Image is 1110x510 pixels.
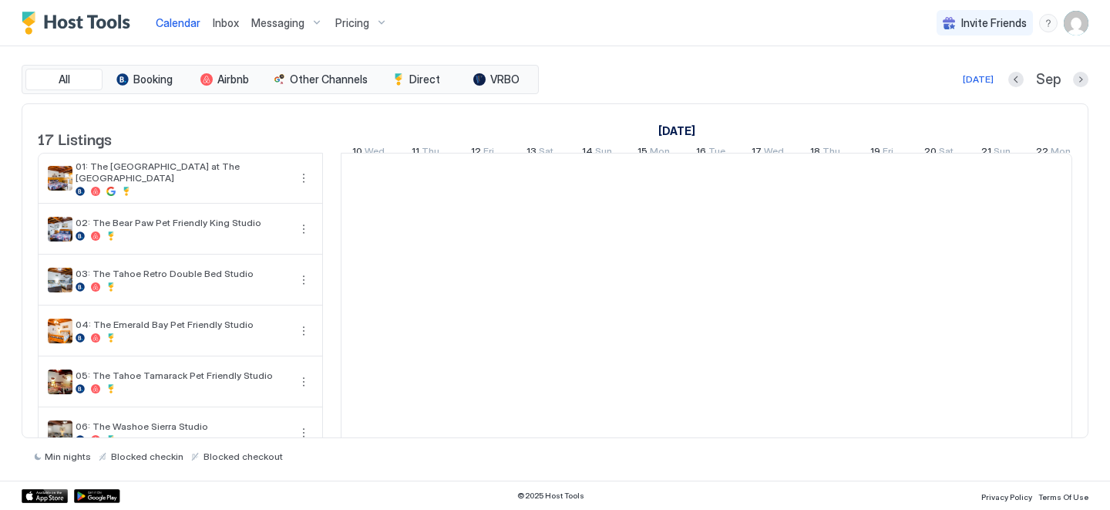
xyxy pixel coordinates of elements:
[1051,145,1071,161] span: Mon
[517,491,584,501] span: © 2025 Host Tools
[294,373,313,391] button: More options
[810,145,820,161] span: 18
[595,145,612,161] span: Sun
[48,420,72,445] div: listing image
[960,70,996,89] button: [DATE]
[294,424,313,442] div: menu
[866,142,897,164] a: September 19, 2025
[539,145,553,161] span: Sat
[764,145,784,161] span: Wed
[526,145,536,161] span: 13
[883,145,893,161] span: Fri
[76,268,288,279] span: 03: The Tahoe Retro Double Bed Studio
[156,16,200,29] span: Calendar
[1073,72,1088,87] button: Next month
[45,451,91,462] span: Min nights
[490,73,520,86] span: VRBO
[294,424,313,442] button: More options
[111,451,183,462] span: Blocked checkin
[939,145,954,161] span: Sat
[25,69,103,90] button: All
[1032,142,1075,164] a: September 22, 2025
[692,142,729,164] a: September 16, 2025
[977,142,1014,164] a: September 21, 2025
[48,268,72,292] div: listing image
[650,145,670,161] span: Mon
[483,145,494,161] span: Fri
[294,169,313,187] div: menu
[335,16,369,30] span: Pricing
[76,420,288,432] span: 06: The Washoe Sierra Studio
[294,322,313,340] button: More options
[458,69,535,90] button: VRBO
[578,142,616,164] a: September 14, 2025
[752,145,762,161] span: 17
[981,492,1032,502] span: Privacy Policy
[48,319,72,343] div: listing image
[806,142,844,164] a: September 18, 2025
[924,145,937,161] span: 20
[203,451,283,462] span: Blocked checkout
[1008,72,1024,87] button: Previous month
[365,145,385,161] span: Wed
[22,489,68,503] a: App Store
[294,169,313,187] button: More options
[22,12,137,35] a: Host Tools Logo
[1039,14,1058,32] div: menu
[471,145,481,161] span: 12
[290,73,368,86] span: Other Channels
[294,271,313,289] div: menu
[294,322,313,340] div: menu
[523,142,557,164] a: September 13, 2025
[870,145,880,161] span: 19
[1064,11,1088,35] div: User profile
[348,142,388,164] a: September 10, 2025
[961,16,1027,30] span: Invite Friends
[634,142,674,164] a: September 15, 2025
[1036,145,1048,161] span: 22
[637,145,647,161] span: 15
[920,142,957,164] a: September 20, 2025
[156,15,200,31] a: Calendar
[294,220,313,238] button: More options
[106,69,183,90] button: Booking
[963,73,994,86] div: [DATE]
[1038,492,1088,502] span: Terms Of Use
[76,160,288,184] span: 01: The [GEOGRAPHIC_DATA] at The [GEOGRAPHIC_DATA]
[409,73,440,86] span: Direct
[76,370,288,381] span: 05: The Tahoe Tamarack Pet Friendly Studio
[213,16,239,29] span: Inbox
[76,319,288,330] span: 04: The Emerald Bay Pet Friendly Studio
[748,142,788,164] a: September 17, 2025
[251,16,304,30] span: Messaging
[133,73,173,86] span: Booking
[76,217,288,228] span: 02: The Bear Paw Pet Friendly King Studio
[294,271,313,289] button: More options
[981,488,1032,504] a: Privacy Policy
[48,166,72,191] div: listing image
[352,145,362,161] span: 10
[981,145,991,161] span: 21
[1036,71,1061,89] span: Sep
[408,142,443,164] a: September 11, 2025
[294,373,313,391] div: menu
[422,145,439,161] span: Thu
[48,370,72,394] div: listing image
[696,145,706,161] span: 16
[1038,488,1088,504] a: Terms Of Use
[378,69,455,90] button: Direct
[708,145,725,161] span: Tue
[822,145,840,161] span: Thu
[74,489,120,503] a: Google Play Store
[994,145,1011,161] span: Sun
[582,145,593,161] span: 14
[48,217,72,241] div: listing image
[22,65,539,94] div: tab-group
[266,69,375,90] button: Other Channels
[59,73,70,86] span: All
[217,73,249,86] span: Airbnb
[467,142,498,164] a: September 12, 2025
